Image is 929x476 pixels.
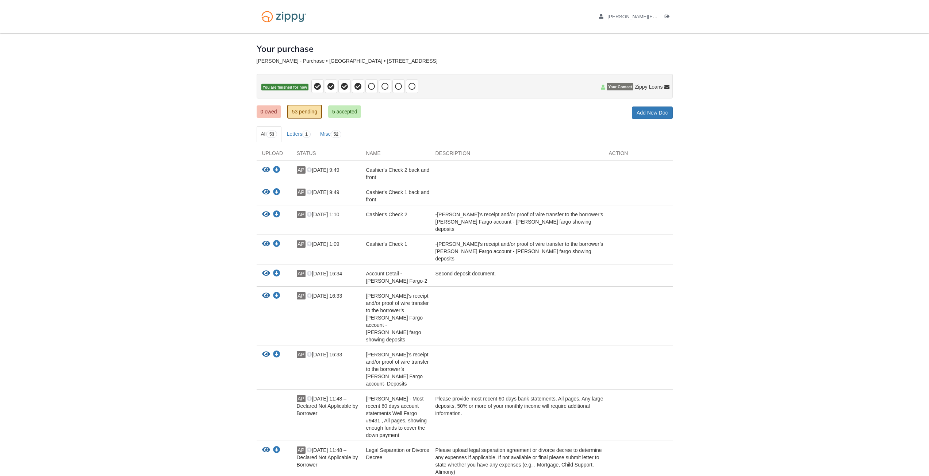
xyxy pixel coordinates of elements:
[273,352,280,358] a: Download Arron Perkins -Donor’s receipt and/or proof of wire transfer to the borrower’s Wells Far...
[328,105,361,118] a: 5 accepted
[366,212,407,217] span: Cashier's Check 2
[635,83,663,90] span: Zippy Loans
[366,396,427,438] span: [PERSON_NAME] - Most recent 60 days account statements Well Fargo #9431 , All pages, showing enou...
[273,190,280,196] a: Download Cashier's Check 1 back and front
[297,395,306,402] span: AP
[430,150,603,160] div: Description
[273,293,280,299] a: Download Arron Perkins -Donor’s receipt and/or proof of wire transfer to the borrower’s Wells Far...
[307,271,342,276] span: [DATE] 16:34
[262,292,270,300] button: View Arron Perkins -Donor’s receipt and/or proof of wire transfer to the borrower’s Wells Fargo a...
[297,189,306,196] span: AP
[262,446,270,454] button: View Legal Separation or Divorce Decree
[273,212,280,218] a: Download Cashier's Check 2
[607,83,633,90] span: Your Contact
[257,44,314,54] h1: Your purchase
[307,167,339,173] span: [DATE] 9:49
[632,107,673,119] a: Add New Doc
[262,270,270,278] button: View Account Detail - Wells Fargo-2
[273,271,280,277] a: Download Account Detail - Wells Fargo-2
[297,447,358,468] span: [DATE] 11:48 – Declared Not Applicable by Borrower
[262,189,270,196] button: View Cashier's Check 1 back and front
[430,211,603,233] div: -[PERSON_NAME]’s receipt and/or proof of wire transfer to the borrower’s [PERSON_NAME] Fargo acco...
[257,105,281,118] a: 0 owed
[282,126,315,142] a: Letters
[273,241,280,247] a: Download Cashier's Check 1
[366,167,430,180] span: Cashier's Check 2 back and front
[307,212,339,217] span: [DATE] 1:10
[607,14,772,19] span: arron.perkins@gmail.com
[316,126,346,142] a: Misc
[297,166,306,174] span: AP
[366,293,429,343] span: [PERSON_NAME]’s receipt and/or proof of wire transfer to the borrower’s [PERSON_NAME] Fargo accou...
[297,396,358,416] span: [DATE] 11:48 – Declared Not Applicable by Borrower
[430,270,603,285] div: Second deposit document.
[262,166,270,174] button: View Cashier's Check 2 back and front
[307,189,339,195] span: [DATE] 9:49
[257,7,311,26] img: Logo
[361,150,430,160] div: Name
[430,240,603,262] div: -[PERSON_NAME]’s receipt and/or proof of wire transfer to the borrower’s [PERSON_NAME] Fargo acco...
[430,446,603,476] div: Please upload legal separation agreement or divorce decree to determine any expenses if applicabl...
[297,292,306,299] span: AP
[297,446,306,454] span: AP
[297,240,306,248] span: AP
[262,211,270,218] button: View Cashier's Check 2
[297,211,306,218] span: AP
[297,351,306,358] span: AP
[307,241,339,247] span: [DATE] 1:09
[307,352,342,357] span: [DATE] 16:33
[261,84,309,91] span: You are finished for now
[366,271,427,284] span: Account Detail - [PERSON_NAME] Fargo-2
[266,131,277,138] span: 53
[366,352,429,387] span: [PERSON_NAME]’s receipt and/or proof of wire transfer to the borrower’s [PERSON_NAME] Fargo accou...
[262,240,270,248] button: View Cashier's Check 1
[262,351,270,359] button: View Arron Perkins -Donor’s receipt and/or proof of wire transfer to the borrower’s Wells Fargo a...
[366,447,430,460] span: Legal Separation or Divorce Decree
[331,131,341,138] span: 52
[603,150,673,160] div: Action
[430,395,603,439] div: Please provide most recent 60 days bank statements, All pages. Any large deposits, 50% or more of...
[297,270,306,277] span: AP
[273,448,280,453] a: Download Legal Separation or Divorce Decree
[257,126,282,142] a: All53
[665,14,673,21] a: Log out
[307,293,342,299] span: [DATE] 16:33
[257,58,673,64] div: [PERSON_NAME] - Purchase • [GEOGRAPHIC_DATA] • [STREET_ADDRESS]
[366,189,430,202] span: Cashier's Check 1 back and front
[257,150,291,160] div: Upload
[599,14,772,21] a: edit profile
[287,105,322,119] a: 53 pending
[302,131,311,138] span: 1
[273,167,280,173] a: Download Cashier's Check 2 back and front
[366,241,407,247] span: Cashier's Check 1
[291,150,361,160] div: Status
